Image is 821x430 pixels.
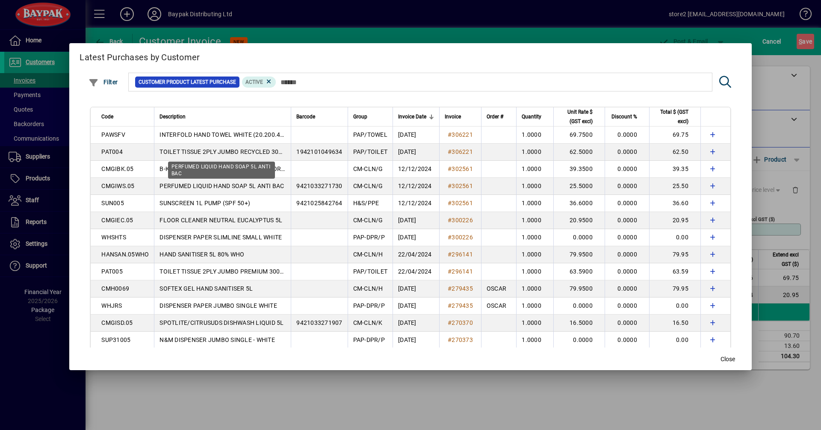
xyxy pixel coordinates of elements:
span: 270373 [452,336,473,343]
td: 0.0000 [605,144,649,161]
div: Barcode [296,112,342,121]
span: 302561 [452,165,473,172]
td: OSCAR [481,280,516,297]
a: #279435 [445,284,476,293]
span: SUP31005 [101,336,130,343]
td: 25.5000 [553,178,605,195]
td: 79.9500 [553,246,605,263]
span: DISPENSER PAPER JUMBO SINGLE WHITE [159,302,277,309]
span: Invoice Date [398,112,426,121]
td: 79.95 [649,246,700,263]
a: #306221 [445,130,476,139]
span: 279435 [452,285,473,292]
span: DISPENSER PAPER SLIMLINE SMALL WHITE [159,234,282,241]
span: CMGISD.05 [101,319,133,326]
td: 0.00 [649,332,700,349]
span: Group [353,112,367,121]
span: 279435 [452,302,473,309]
td: [DATE] [393,332,439,349]
td: 1.0000 [516,332,553,349]
span: PAT005 [101,268,123,275]
span: 9421033271907 [296,319,342,326]
a: #302561 [445,164,476,174]
span: TOILET TISSUE 2PLY JUMBO RECYCLED 300m (8) [159,148,297,155]
td: 36.6000 [553,195,605,212]
span: # [448,148,452,155]
td: 63.59 [649,263,700,280]
div: Description [159,112,286,121]
td: 0.0000 [605,280,649,297]
td: 12/12/2024 [393,178,439,195]
td: 0.00 [649,229,700,246]
span: Total $ (GST excl) [655,107,688,126]
span: CMH0069 [101,285,129,292]
td: 0.0000 [605,178,649,195]
div: Total $ (GST excl) [655,107,696,126]
td: 69.75 [649,127,700,144]
td: 1.0000 [516,144,553,161]
span: PAWSFV [101,131,125,138]
td: 0.0000 [553,297,605,315]
span: Barcode [296,112,315,121]
span: SUNSCREEN 1L PUMP (SPF 50+) [159,200,250,206]
td: 1.0000 [516,212,553,229]
span: PAP/TOILET [353,268,388,275]
span: PAP-DPR/P [353,234,385,241]
td: 1.0000 [516,195,553,212]
td: 0.0000 [605,229,649,246]
span: Active [245,79,263,85]
div: Group [353,112,388,121]
span: 300226 [452,217,473,224]
span: FLOOR CLEANER NEUTRAL EUCALYPTUS 5L [159,217,282,224]
span: 300226 [452,234,473,241]
a: #296141 [445,250,476,259]
div: Invoice Date [398,112,434,121]
td: [DATE] [393,315,439,332]
span: # [448,217,452,224]
td: 22/04/2024 [393,246,439,263]
span: # [448,183,452,189]
span: CMGIEC.05 [101,217,133,224]
div: Quantity [522,112,549,121]
div: Invoice [445,112,476,121]
span: 9421033271730 [296,183,342,189]
a: #279435 [445,301,476,310]
td: 0.0000 [605,297,649,315]
td: 0.0000 [553,332,605,349]
span: B-KLEEN CLEANER DISINFECTANT DEODORIZER 5L [159,165,302,172]
a: #296141 [445,267,476,276]
td: 22/04/2024 [393,263,439,280]
span: Unit Rate $ (GST excl) [559,107,593,126]
td: 79.95 [649,280,700,297]
span: # [448,234,452,241]
a: #302561 [445,198,476,208]
span: Discount % [611,112,637,121]
td: 0.0000 [605,315,649,332]
td: 39.3500 [553,161,605,178]
td: 0.0000 [605,161,649,178]
span: 1942101049634 [296,148,342,155]
td: 62.5000 [553,144,605,161]
td: [DATE] [393,144,439,161]
td: 25.50 [649,178,700,195]
span: N&M DISPENSER JUMBO SINGLE - WHITE [159,336,275,343]
span: Description [159,112,186,121]
a: #300226 [445,215,476,225]
div: Code [101,112,149,121]
button: Filter [86,74,120,90]
span: # [448,251,452,258]
span: CM-CLN/G [353,217,383,224]
span: # [448,285,452,292]
span: CM-CLN/G [353,165,383,172]
div: Discount % [610,112,645,121]
span: PAP-DPR/P [353,336,385,343]
td: 1.0000 [516,178,553,195]
td: 1.0000 [516,263,553,280]
td: 36.60 [649,195,700,212]
span: SUN005 [101,200,124,206]
td: 1.0000 [516,246,553,263]
span: WHSHTS [101,234,126,241]
td: 1.0000 [516,280,553,297]
div: Order # [487,112,511,121]
span: # [448,319,452,326]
